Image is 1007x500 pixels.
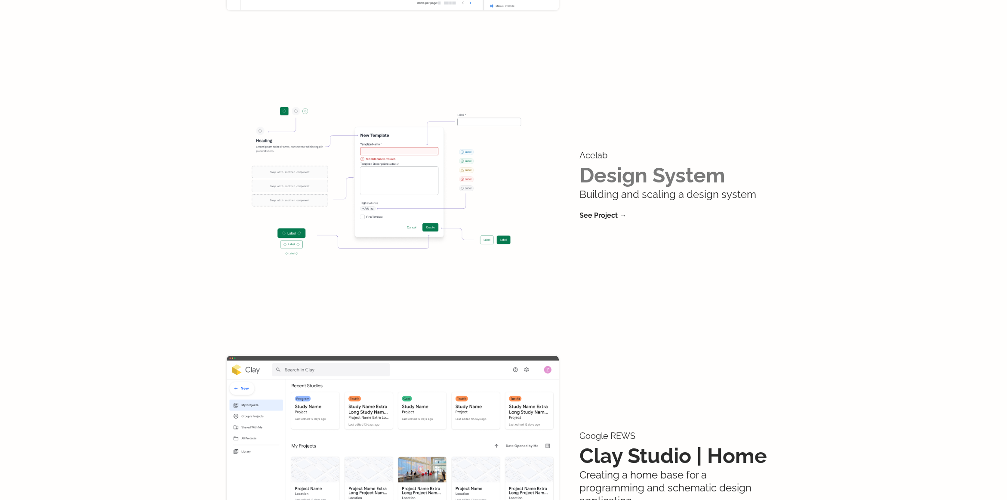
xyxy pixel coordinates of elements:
p: Acelab [579,148,773,162]
img: Acelab Design System [227,95,559,272]
a: Clay Studio | Home [579,444,767,468]
a: See Project → [579,211,626,219]
a: Design System [579,163,725,187]
p: Google REWS [579,429,773,443]
p: Building and scaling a design system [579,188,773,201]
